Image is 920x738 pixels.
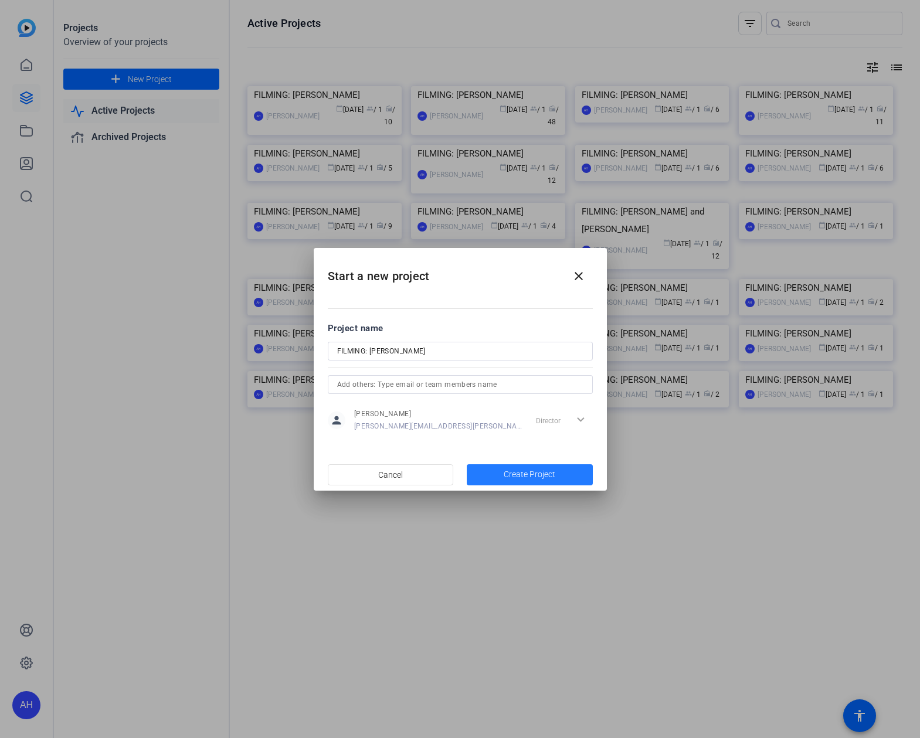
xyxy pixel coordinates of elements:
button: Create Project [467,464,593,485]
span: [PERSON_NAME][EMAIL_ADDRESS][PERSON_NAME][DOMAIN_NAME] [354,421,522,431]
mat-icon: close [572,269,586,283]
input: Enter Project Name [337,344,583,358]
span: Cancel [378,464,403,486]
div: Project name [328,322,593,335]
span: Create Project [504,468,555,481]
h2: Start a new project [314,248,607,295]
mat-icon: person [328,411,345,429]
button: Cancel [328,464,454,485]
input: Add others: Type email or team members name [337,377,583,392]
span: [PERSON_NAME] [354,409,522,419]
